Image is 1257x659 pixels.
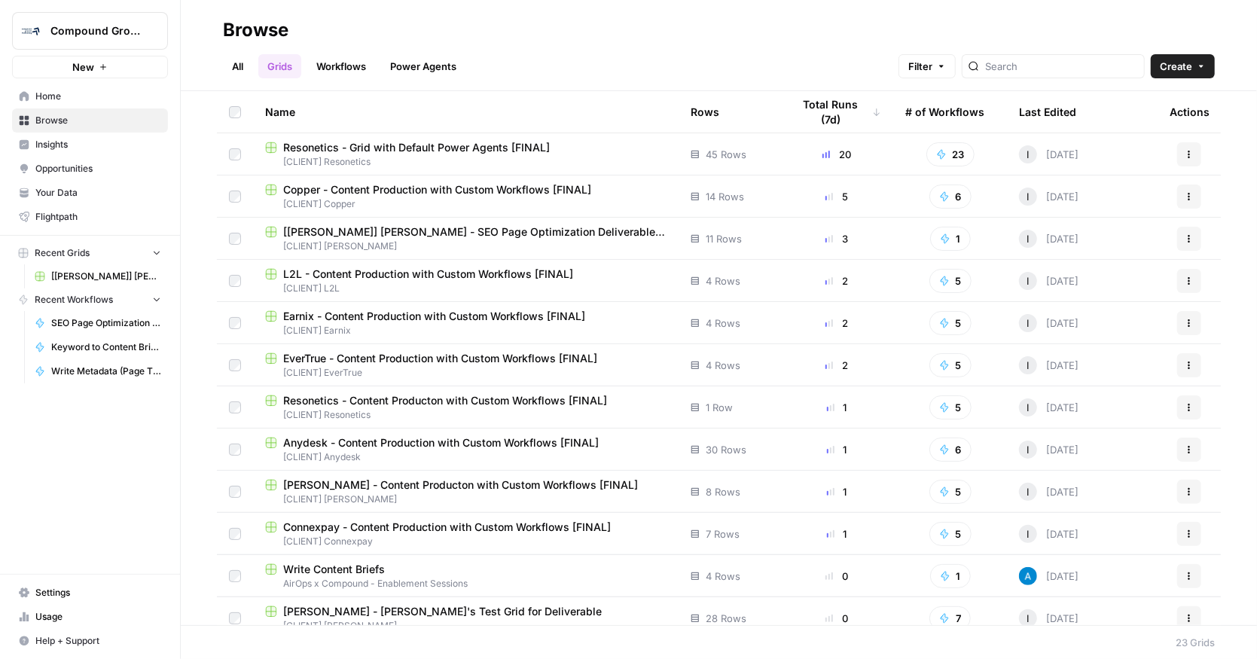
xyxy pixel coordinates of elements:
[792,273,881,288] div: 2
[1019,441,1079,459] div: [DATE]
[265,91,667,133] div: Name
[265,140,667,169] a: Resonetics - Grid with Default Power Agents [FINAL][CLIENT] Resonetics
[12,181,168,205] a: Your Data
[51,316,161,330] span: SEO Page Optimization [MV Version]
[265,477,667,506] a: [PERSON_NAME] - Content Producton with Custom Workflows [FINAL][CLIENT] [PERSON_NAME]
[283,477,638,493] span: [PERSON_NAME] - Content Producton with Custom Workflows [FINAL]
[283,520,611,535] span: Connexpay - Content Production with Custom Workflows [FINAL]
[1019,609,1079,627] div: [DATE]
[1027,526,1030,542] span: I
[899,54,956,78] button: Filter
[929,438,972,462] button: 6
[985,59,1138,74] input: Search
[265,267,667,295] a: L2L - Content Production with Custom Workflows [FINAL][CLIENT] L2L
[265,619,667,633] span: [CLIENT] [PERSON_NAME]
[265,535,667,548] span: [CLIENT] Connexpay
[265,493,667,506] span: [CLIENT] [PERSON_NAME]
[706,273,740,288] span: 4 Rows
[792,484,881,499] div: 1
[258,54,301,78] a: Grids
[1027,147,1030,162] span: I
[283,393,607,408] span: Resonetics - Content Producton with Custom Workflows [FINAL]
[929,185,972,209] button: 6
[12,205,168,229] a: Flightpath
[792,442,881,457] div: 1
[1027,316,1030,331] span: I
[1176,635,1215,650] div: 23 Grids
[35,246,90,260] span: Recent Grids
[930,564,971,588] button: 1
[1027,358,1030,373] span: I
[265,155,667,169] span: [CLIENT] Resonetics
[905,91,984,133] div: # of Workflows
[35,90,161,103] span: Home
[929,480,972,504] button: 5
[35,586,161,600] span: Settings
[12,242,168,264] button: Recent Grids
[908,59,932,74] span: Filter
[283,224,667,239] span: [[PERSON_NAME]] [PERSON_NAME] - SEO Page Optimization Deliverables [FINAL]
[35,186,161,200] span: Your Data
[706,442,746,457] span: 30 Rows
[792,316,881,331] div: 2
[265,520,667,548] a: Connexpay - Content Production with Custom Workflows [FINAL][CLIENT] Connexpay
[792,400,881,415] div: 1
[12,288,168,311] button: Recent Workflows
[1019,314,1079,332] div: [DATE]
[792,189,881,204] div: 5
[265,182,667,211] a: Copper - Content Production with Custom Workflows [FINAL][CLIENT] Copper
[706,231,742,246] span: 11 Rows
[792,526,881,542] div: 1
[706,569,740,584] span: 4 Rows
[283,140,550,155] span: Resonetics - Grid with Default Power Agents [FINAL]
[265,224,667,253] a: [[PERSON_NAME]] [PERSON_NAME] - SEO Page Optimization Deliverables [FINAL][CLIENT] [PERSON_NAME]
[223,54,252,78] a: All
[1019,567,1037,585] img: o3cqybgnmipr355j8nz4zpq1mc6x
[283,351,597,366] span: EverTrue - Content Production with Custom Workflows [FINAL]
[265,562,667,590] a: Write Content BriefsAirOps x Compound - Enablement Sessions
[265,577,667,590] span: AirOps x Compound - Enablement Sessions
[1019,230,1079,248] div: [DATE]
[1027,400,1030,415] span: I
[1027,611,1030,626] span: I
[283,435,599,450] span: Anydesk - Content Production with Custom Workflows [FINAL]
[12,133,168,157] a: Insights
[1019,483,1079,501] div: [DATE]
[929,395,972,420] button: 5
[265,393,667,422] a: Resonetics - Content Producton with Custom Workflows [FINAL][CLIENT] Resonetics
[381,54,465,78] a: Power Agents
[51,340,161,354] span: Keyword to Content Brief [FINAL]
[265,435,667,464] a: Anydesk - Content Production with Custom Workflows [FINAL][CLIENT] Anydesk
[1027,273,1030,288] span: I
[265,351,667,380] a: EverTrue - Content Production with Custom Workflows [FINAL][CLIENT] EverTrue
[12,605,168,629] a: Usage
[35,162,161,175] span: Opportunities
[1019,525,1079,543] div: [DATE]
[706,484,740,499] span: 8 Rows
[1019,356,1079,374] div: [DATE]
[929,522,972,546] button: 5
[35,210,161,224] span: Flightpath
[35,114,161,127] span: Browse
[265,324,667,337] span: [CLIENT] Earnix
[35,138,161,151] span: Insights
[283,604,602,619] span: [PERSON_NAME] - [PERSON_NAME]'s Test Grid for Deliverable
[12,84,168,108] a: Home
[265,450,667,464] span: [CLIENT] Anydesk
[1151,54,1215,78] button: Create
[706,189,744,204] span: 14 Rows
[283,309,585,324] span: Earnix - Content Production with Custom Workflows [FINAL]
[1019,91,1076,133] div: Last Edited
[51,270,161,283] span: [[PERSON_NAME]] [PERSON_NAME] - SEO Page Optimization Deliverables [FINAL]
[929,269,972,293] button: 5
[1019,567,1079,585] div: [DATE]
[1019,188,1079,206] div: [DATE]
[1170,91,1210,133] div: Actions
[691,91,719,133] div: Rows
[28,359,168,383] a: Write Metadata (Page Title & Meta Description) [FINAL]
[35,293,113,307] span: Recent Workflows
[1027,442,1030,457] span: I
[706,147,746,162] span: 45 Rows
[51,365,161,378] span: Write Metadata (Page Title & Meta Description) [FINAL]
[1019,272,1079,290] div: [DATE]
